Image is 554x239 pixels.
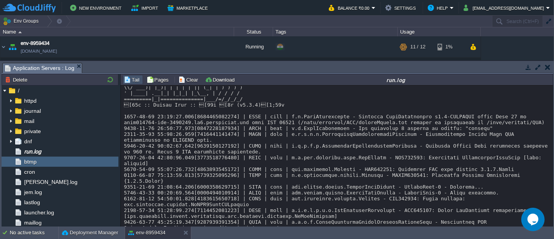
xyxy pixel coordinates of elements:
button: New Environment [70,3,124,12]
a: dnf [23,138,33,145]
a: journal [23,107,42,114]
a: env-8959434 [21,39,49,47]
a: launcher.log [23,209,55,216]
div: futureTrader.jar [273,58,398,73]
button: [EMAIL_ADDRESS][DOMAIN_NAME] [464,3,546,12]
div: 11 / 12 [410,36,425,57]
div: 1% [438,36,463,57]
a: btmp [23,158,38,165]
img: AMDAwAAAACH5BAEAAAAALAAAAAABAAEAAAICRAEAOw== [5,58,10,73]
img: AMDAwAAAACH5BAEAAAAALAAAAAABAAEAAAICRAEAOw== [7,36,18,57]
button: env-8959434 [128,229,166,237]
div: 8 / 8 [410,58,420,73]
a: / [16,87,21,94]
button: Env Groups [3,16,41,27]
span: Application Servers : Log [5,63,74,73]
a: [PERSON_NAME].log [23,178,79,185]
a: mail [23,118,35,125]
div: Running [234,36,273,57]
a: cron [23,168,36,175]
div: Status [235,27,273,36]
button: Pages [146,76,171,83]
img: AMDAwAAAACH5BAEAAAAALAAAAAABAAEAAAICRAEAOw== [18,31,22,33]
button: Help [428,3,450,12]
button: Deployment Manager [62,229,118,237]
a: private [23,128,42,135]
a: jem.log [23,189,43,196]
button: Settings [385,3,418,12]
a: maillog [23,219,43,226]
button: Download [205,76,237,83]
div: run.log [240,77,552,83]
a: run.log [23,148,42,155]
a: Application Servers [23,59,69,65]
img: AMDAwAAAACH5BAEAAAAALAAAAAABAAEAAAICRAEAOw== [11,58,21,73]
img: CloudJiffy [3,3,56,13]
button: Import [131,3,161,12]
button: Marketplace [168,3,210,12]
div: 1% [438,58,463,73]
a: [DOMAIN_NAME] [21,47,57,55]
iframe: chat widget [521,208,546,231]
img: AMDAwAAAACH5BAEAAAAALAAAAAABAAEAAAICRAEAOw== [0,36,7,57]
div: No active tasks [10,227,58,239]
a: lastlog [23,199,41,206]
button: Balance ₹0.00 [329,3,372,12]
a: httpd [23,97,38,104]
div: Tags [273,27,397,36]
button: Delete [5,76,30,83]
button: Clear [178,76,200,83]
div: Usage [398,27,480,36]
button: Tail [124,76,142,83]
div: Name [1,27,234,36]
